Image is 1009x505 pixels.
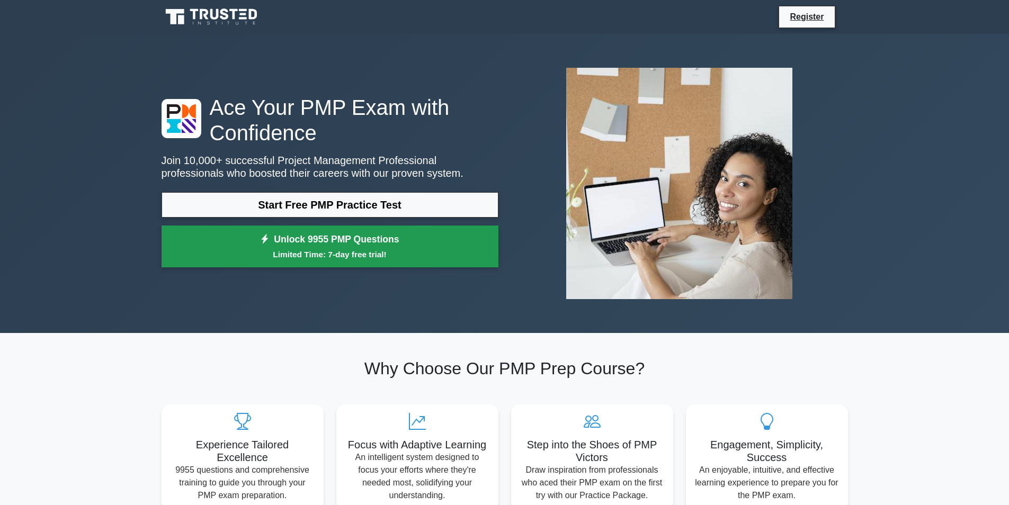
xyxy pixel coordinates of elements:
p: An enjoyable, intuitive, and effective learning experience to prepare you for the PMP exam. [694,464,840,502]
small: Limited Time: 7-day free trial! [175,248,485,260]
h1: Ace Your PMP Exam with Confidence [162,95,498,146]
p: Join 10,000+ successful Project Management Professional professionals who boosted their careers w... [162,154,498,179]
p: An intelligent system designed to focus your efforts where they're needed most, solidifying your ... [345,451,490,502]
a: Unlock 9955 PMP QuestionsLimited Time: 7-day free trial! [162,226,498,268]
h2: Why Choose Our PMP Prep Course? [162,358,848,378]
h5: Engagement, Simplicity, Success [694,438,840,464]
a: Start Free PMP Practice Test [162,192,498,218]
p: Draw inspiration from professionals who aced their PMP exam on the first try with our Practice Pa... [520,464,665,502]
h5: Step into the Shoes of PMP Victors [520,438,665,464]
h5: Experience Tailored Excellence [170,438,315,464]
h5: Focus with Adaptive Learning [345,438,490,451]
a: Register [783,10,830,23]
p: 9955 questions and comprehensive training to guide you through your PMP exam preparation. [170,464,315,502]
